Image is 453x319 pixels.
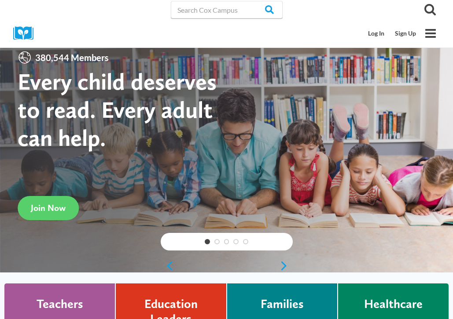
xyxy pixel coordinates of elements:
[18,196,79,220] a: Join Now
[31,203,66,213] span: Join Now
[224,239,229,244] a: 3
[161,257,293,275] div: content slider buttons
[233,239,239,244] a: 4
[363,25,390,42] a: Log In
[32,51,112,65] span: 380,544 Members
[161,261,174,271] a: previous
[421,24,440,43] button: Open menu
[205,239,210,244] a: 1
[18,67,217,151] strong: Every child deserves to read. Every adult can help.
[214,239,220,244] a: 2
[243,239,248,244] a: 5
[13,26,40,40] img: Cox Campus
[280,261,293,271] a: next
[364,297,423,312] h4: Healthcare
[261,297,304,312] h4: Families
[37,297,83,312] h4: Teachers
[363,25,421,42] nav: Secondary Mobile Navigation
[390,25,421,42] a: Sign Up
[171,1,283,18] input: Search Cox Campus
